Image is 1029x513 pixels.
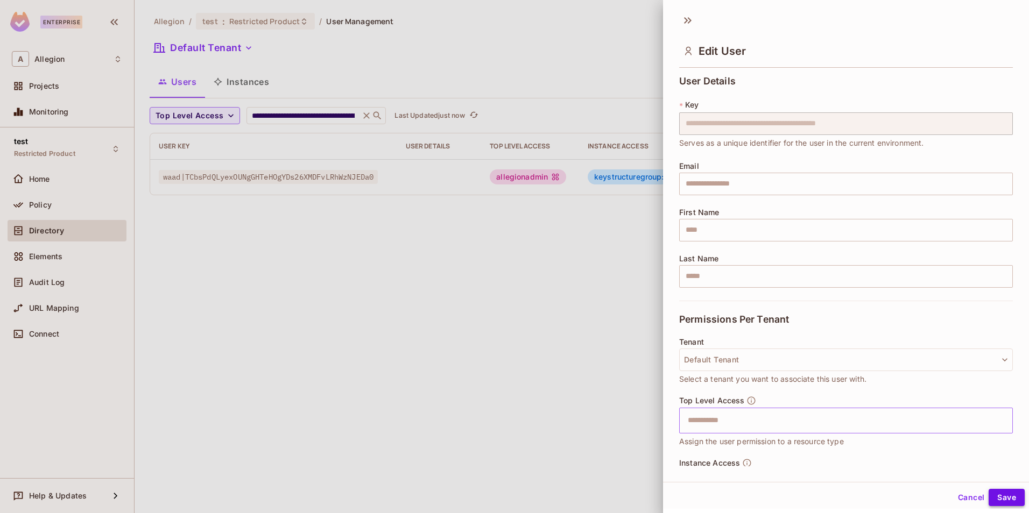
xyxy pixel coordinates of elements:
span: Email [679,162,699,170]
span: Top Level Access [679,396,744,405]
span: Serves as a unique identifier for the user in the current environment. [679,137,924,149]
button: Cancel [954,489,989,506]
span: Edit User [699,45,746,58]
span: Instance Access [679,459,740,467]
span: First Name [679,208,720,217]
button: Save [989,489,1025,506]
span: Last Name [679,254,718,263]
span: Assign the user permission to a resource type [679,436,844,447]
span: Tenant [679,338,704,346]
span: Select a tenant you want to associate this user with. [679,373,866,385]
span: Key [685,101,699,109]
span: User Details [679,76,736,87]
span: Permissions Per Tenant [679,314,789,325]
button: Open [1007,419,1009,421]
button: Default Tenant [679,348,1013,371]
